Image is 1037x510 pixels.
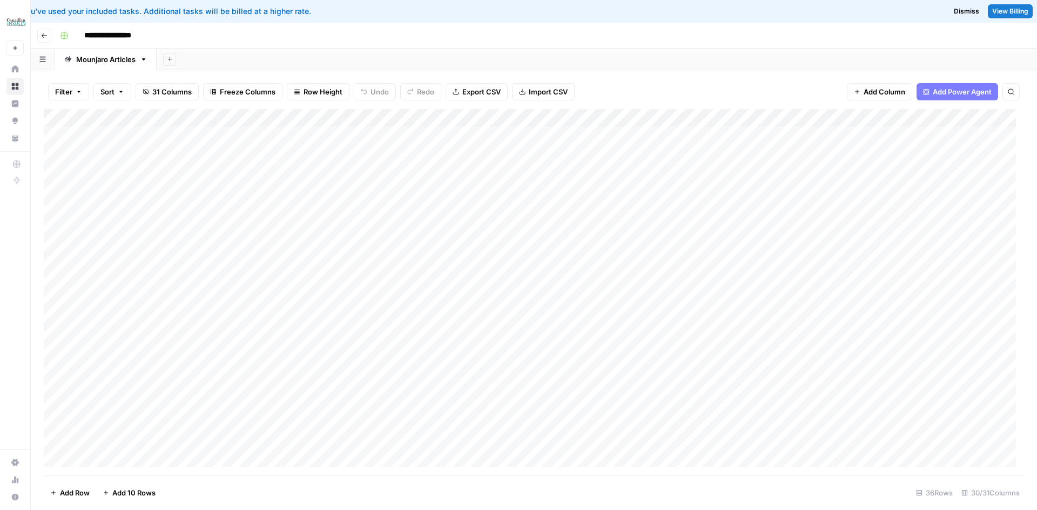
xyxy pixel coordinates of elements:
[864,86,905,97] span: Add Column
[912,484,957,501] div: 36 Rows
[76,54,136,65] div: Mounjaro Articles
[462,86,501,97] span: Export CSV
[954,6,979,16] span: Dismiss
[93,83,131,100] button: Sort
[354,83,396,100] button: Undo
[933,86,992,97] span: Add Power Agent
[917,83,998,100] button: Add Power Agent
[950,4,984,18] button: Dismiss
[44,484,96,501] button: Add Row
[988,4,1033,18] a: View Billing
[6,112,24,130] a: Opportunities
[6,60,24,78] a: Home
[6,488,24,506] button: Help + Support
[400,83,441,100] button: Redo
[957,484,1024,501] div: 30/31 Columns
[136,83,199,100] button: 31 Columns
[6,130,24,147] a: Your Data
[203,83,282,100] button: Freeze Columns
[96,484,162,501] button: Add 10 Rows
[220,86,275,97] span: Freeze Columns
[100,86,115,97] span: Sort
[287,83,349,100] button: Row Height
[512,83,575,100] button: Import CSV
[55,86,72,97] span: Filter
[55,49,157,70] a: Mounjaro Articles
[529,86,568,97] span: Import CSV
[6,471,24,488] a: Usage
[417,86,434,97] span: Redo
[446,83,508,100] button: Export CSV
[48,83,89,100] button: Filter
[6,95,24,112] a: Insights
[304,86,342,97] span: Row Height
[60,487,90,498] span: Add Row
[847,83,912,100] button: Add Column
[371,86,389,97] span: Undo
[6,12,26,32] img: BCI Logo
[152,86,192,97] span: 31 Columns
[9,6,628,17] div: You've used your included tasks. Additional tasks will be billed at a higher rate.
[6,9,24,36] button: Workspace: BCI
[6,454,24,471] a: Settings
[112,487,156,498] span: Add 10 Rows
[6,78,24,95] a: Browse
[992,6,1028,16] span: View Billing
